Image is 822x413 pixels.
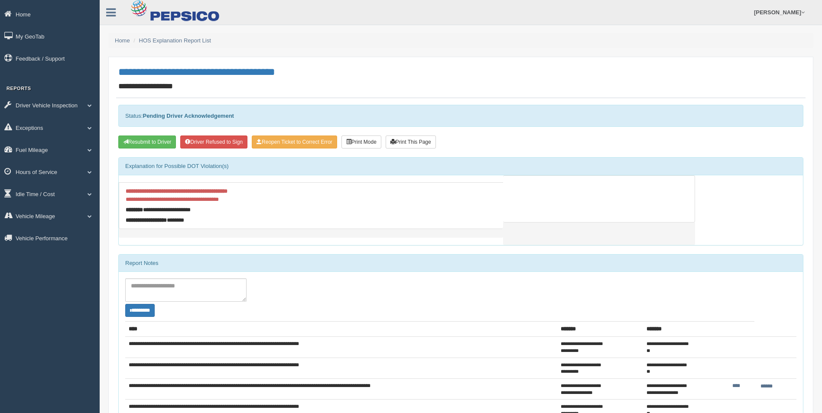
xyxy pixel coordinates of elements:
[180,136,247,148] button: Driver Refused to Sign
[118,136,176,148] button: Resubmit To Driver
[341,136,381,148] button: Print Mode
[386,136,436,148] button: Print This Page
[252,136,337,148] button: Reopen Ticket
[119,158,803,175] div: Explanation for Possible DOT Violation(s)
[143,113,234,119] strong: Pending Driver Acknowledgement
[139,37,211,44] a: HOS Explanation Report List
[119,255,803,272] div: Report Notes
[115,37,130,44] a: Home
[118,105,803,127] div: Status:
[125,304,155,317] button: Change Filter Options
